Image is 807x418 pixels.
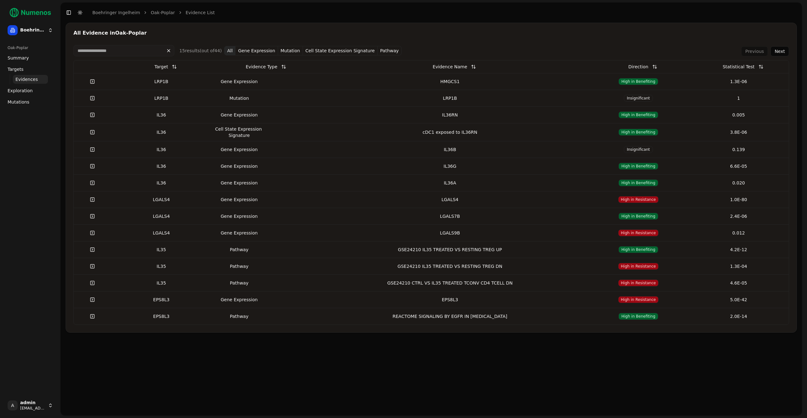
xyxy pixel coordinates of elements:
span: Insignificant [624,95,653,102]
span: admin [20,400,45,406]
button: Pathway [378,46,402,55]
div: LRP1B [114,95,209,101]
span: Boehringer Ingelheim [20,27,45,33]
img: Numenos [5,5,55,20]
span: High in Benefiting [618,78,658,85]
div: 2.0E-14 [691,313,786,319]
span: Mutations [8,99,29,105]
div: Direction [628,61,648,72]
button: Next [770,46,789,56]
span: Evidences [15,76,38,82]
div: Pathway [214,246,264,253]
a: Mutations [5,97,55,107]
div: IL35 [114,280,209,286]
div: Gene Expression [214,146,264,153]
div: LGALS4 [114,196,209,203]
div: GSE24210 IL35 TREATED VS RESTING TREG DN [314,263,586,269]
div: Gene Expression [214,112,264,118]
span: High in Benefiting [618,313,658,320]
div: IL36 [114,180,209,186]
div: IL36 [114,112,209,118]
a: Summary [5,53,55,63]
div: IL36 [114,129,209,135]
span: High in Benefiting [618,163,658,170]
div: IL35 [114,246,209,253]
div: IL36 [114,146,209,153]
div: EPS8L3 [114,297,209,303]
div: 6.6E-05 [691,163,786,169]
span: High in Benefiting [618,129,658,136]
div: 2.4E-06 [691,213,786,219]
span: High in Resistance [618,296,659,303]
span: Exploration [8,88,33,94]
span: 15 result s [179,48,200,53]
div: Cell State Expression Signature [214,126,264,138]
span: A [8,400,18,410]
div: 4.2E-12 [691,246,786,253]
div: Pathway [214,263,264,269]
div: EPS8L3 [114,313,209,319]
a: Evidences [13,75,48,84]
div: Gene Expression [214,297,264,303]
div: All Evidence in Oak-Poplar [73,31,789,36]
span: High in Resistance [618,263,659,270]
div: Target [154,61,168,72]
span: High in Benefiting [618,179,658,186]
button: Aadmin[EMAIL_ADDRESS] [5,398,55,413]
div: cDC1 exposed to IL36RN [314,129,586,135]
span: High in Benefiting [618,213,658,220]
div: 0.020 [691,180,786,186]
div: 0.139 [691,146,786,153]
div: 3.8E-06 [691,129,786,135]
div: IL36B [314,146,586,153]
div: GSE24210 IL35 TREATED VS RESTING TREG UP [314,246,586,253]
span: High in Resistance [618,196,659,203]
div: Gene Expression [214,163,264,169]
div: Gene Expression [214,213,264,219]
button: Cell State Expression Signature [303,46,378,55]
div: IL36A [314,180,586,186]
div: Gene Expression [214,230,264,236]
span: Insignificant [624,146,653,153]
div: LGALS7B [314,213,586,219]
div: REACTOME SIGNALING BY EGFR IN [MEDICAL_DATA] [314,313,586,319]
div: 1.3E-04 [691,263,786,269]
div: Evidence Type [246,61,277,72]
div: IL36RN [314,112,586,118]
div: LGALS4 [114,213,209,219]
div: 1 [691,95,786,101]
a: Targets [5,64,55,74]
div: 0.005 [691,112,786,118]
button: Gene Expression [235,46,278,55]
div: Gene Expression [214,78,264,85]
div: EPS8L3 [314,297,586,303]
div: LGALS4 [314,196,586,203]
nav: breadcrumb [92,9,215,16]
div: LGALS9B [314,230,586,236]
div: mutation [214,95,264,101]
div: 4.6E-05 [691,280,786,286]
div: IL35 [114,263,209,269]
div: HMGCS1 [314,78,586,85]
div: LRP1B [114,78,209,85]
button: Boehringer Ingelheim [5,23,55,38]
a: Exploration [5,86,55,96]
div: Statistical Test [723,61,754,72]
div: GSE24210 CTRL VS IL35 TREATED TCONV CD4 TCELL DN [314,280,586,286]
div: Pathway [214,280,264,286]
div: Gene Expression [214,196,264,203]
div: Oak-Poplar [5,43,55,53]
button: All [224,46,235,55]
div: 1.3E-06 [691,78,786,85]
span: Summary [8,55,29,61]
div: IL36G [314,163,586,169]
span: High in Benefiting [618,246,658,253]
div: Pathway [214,313,264,319]
span: [EMAIL_ADDRESS] [20,406,45,411]
span: High in Resistance [618,229,659,236]
div: Evidence Name [433,61,467,72]
div: Gene Expression [214,180,264,186]
span: Targets [8,66,24,72]
div: LGALS4 [114,230,209,236]
div: 1.0E-80 [691,196,786,203]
